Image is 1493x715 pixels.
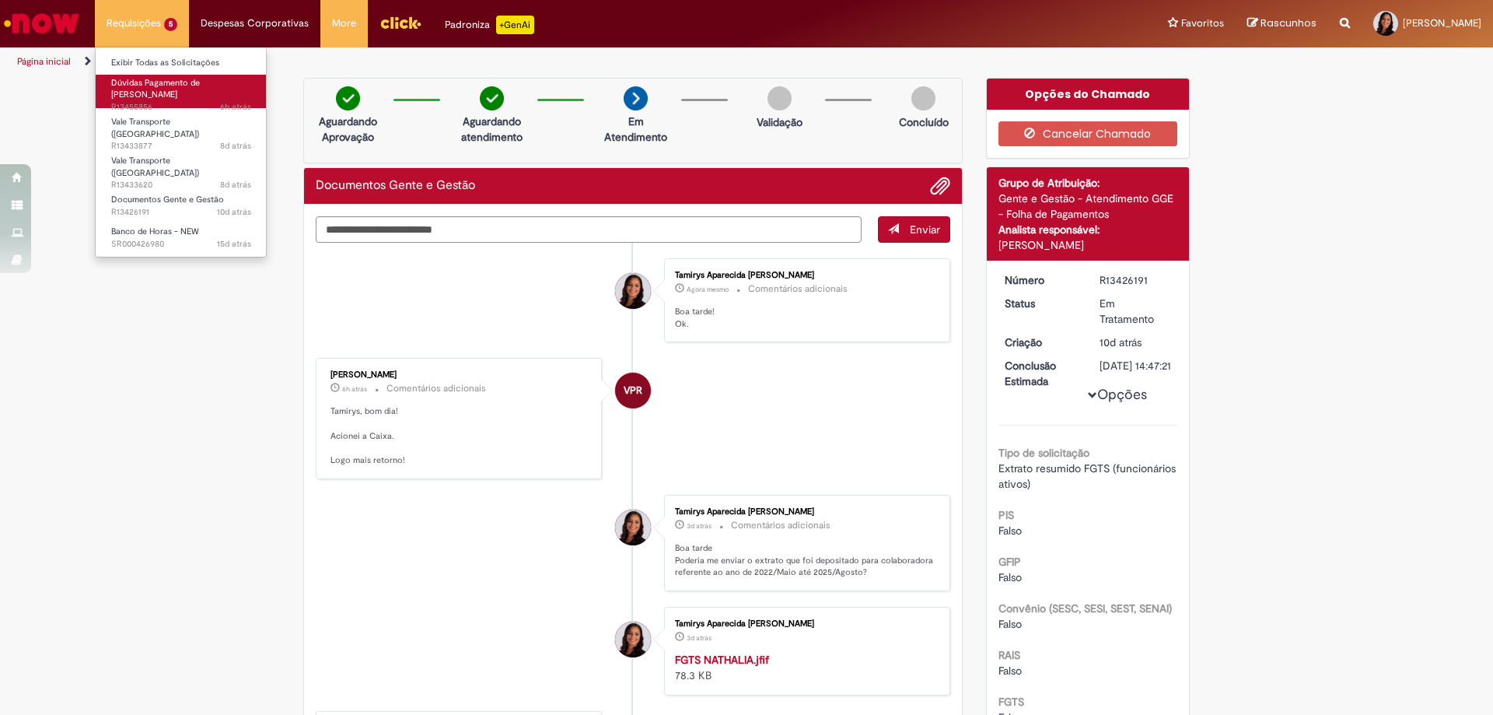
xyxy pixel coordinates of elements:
span: 6h atrás [342,384,367,394]
span: Falso [998,524,1022,538]
h2: Documentos Gente e Gestão Histórico de tíquete [316,179,475,193]
span: 10d atrás [217,206,251,218]
div: Grupo de Atribuição: [998,175,1178,191]
b: RAIS [998,648,1020,662]
dt: Número [993,272,1089,288]
time: 20/08/2025 16:48:30 [220,179,251,191]
a: Exibir Todas as Solicitações [96,54,267,72]
p: Tamirys, bom dia! Acionei a Caixa. Logo mais retorno! [330,405,589,467]
span: 10d atrás [1100,335,1142,349]
span: Enviar [910,223,940,237]
button: Cancelar Chamado [998,121,1178,146]
a: FGTS NATHALIA.jfif [675,653,769,667]
img: check-circle-green.png [336,86,360,110]
p: Boa tarde! Ok. [675,306,934,330]
p: Boa tarde Poderia me enviar o extrato que foi depositado para colaboradora referente ao ano de 20... [675,542,934,579]
span: Rascunhos [1260,16,1316,30]
time: 28/08/2025 08:48:08 [220,101,251,113]
div: [PERSON_NAME] [330,370,589,380]
div: Analista responsável: [998,222,1178,237]
time: 18/08/2025 17:36:14 [1100,335,1142,349]
div: Vanessa Paiva Ribeiro [615,373,651,408]
time: 25/08/2025 14:55:19 [687,521,712,531]
span: 8d atrás [220,140,251,152]
time: 18/08/2025 17:36:19 [217,206,251,218]
div: 78.3 KB [675,652,934,683]
ul: Trilhas de página [12,47,984,76]
div: Tamirys Aparecida [PERSON_NAME] [675,507,934,517]
ul: Requisições [95,47,267,258]
span: Vale Transporte ([GEOGRAPHIC_DATA]) [111,116,199,140]
textarea: Digite sua mensagem aqui... [316,216,862,243]
span: R13433877 [111,140,251,152]
span: R13426191 [111,206,251,219]
span: SR000426980 [111,238,251,251]
span: Documentos Gente e Gestão [111,194,224,205]
a: Aberto R13433620 : Vale Transporte (VT) [96,152,267,186]
div: Tamirys Aparecida Lourenco Fonseca [615,622,651,657]
b: FGTS [998,695,1024,709]
a: Página inicial [17,55,71,68]
a: Rascunhos [1247,16,1316,31]
span: Falso [998,570,1022,584]
time: 28/08/2025 08:27:53 [342,384,367,394]
div: [PERSON_NAME] [998,237,1178,253]
div: Padroniza [445,16,534,34]
small: Comentários adicionais [386,382,486,395]
span: Extrato resumido FGTS (funcionários ativos) [998,461,1179,491]
small: Comentários adicionais [748,282,848,296]
b: Convênio (SESC, SESI, SEST, SENAI) [998,601,1172,615]
img: img-circle-grey.png [911,86,935,110]
span: [PERSON_NAME] [1403,16,1481,30]
dt: Criação [993,335,1089,350]
span: Despesas Corporativas [201,16,309,31]
span: 3d atrás [687,633,712,643]
span: 6h atrás [220,101,251,113]
div: Tamirys Aparecida Lourenco Fonseca [615,273,651,309]
span: 15d atrás [217,238,251,250]
small: Comentários adicionais [731,519,830,532]
div: R13426191 [1100,272,1172,288]
span: 5 [164,18,177,31]
span: Banco de Horas - NEW [111,226,199,237]
span: 3d atrás [687,521,712,531]
img: arrow-next.png [624,86,648,110]
div: Gente e Gestão - Atendimento GGE - Folha de Pagamentos [998,191,1178,222]
span: Favoritos [1181,16,1224,31]
time: 13/08/2025 18:26:42 [217,238,251,250]
img: ServiceNow [2,8,82,39]
span: Falso [998,664,1022,678]
dt: Conclusão Estimada [993,358,1089,389]
img: click_logo_yellow_360x200.png [379,11,421,34]
a: Aberto R13433877 : Vale Transporte (VT) [96,114,267,147]
div: Tamirys Aparecida [PERSON_NAME] [675,271,934,280]
p: Aguardando atendimento [454,114,530,145]
span: VPR [624,372,642,409]
div: Em Tratamento [1100,296,1172,327]
img: check-circle-green.png [480,86,504,110]
button: Adicionar anexos [930,176,950,196]
p: Validação [757,114,802,130]
div: Opções do Chamado [987,79,1190,110]
time: 25/08/2025 14:50:44 [687,633,712,643]
span: R13433620 [111,179,251,191]
p: Em Atendimento [598,114,673,145]
a: Aberto SR000426980 : Banco de Horas - NEW [96,223,267,252]
span: More [332,16,356,31]
span: Dúvidas Pagamento de [PERSON_NAME] [111,77,200,101]
b: Tipo de solicitação [998,446,1089,460]
b: PIS [998,508,1014,522]
button: Enviar [878,216,950,243]
p: Concluído [899,114,949,130]
p: +GenAi [496,16,534,34]
div: Tamirys Aparecida Lourenco Fonseca [615,510,651,545]
time: 20/08/2025 17:32:47 [220,140,251,152]
dt: Status [993,296,1089,311]
div: 18/08/2025 17:36:14 [1100,335,1172,350]
span: 8d atrás [220,179,251,191]
div: Tamirys Aparecida [PERSON_NAME] [675,619,934,629]
a: Aberto R13426191 : Documentos Gente e Gestão [96,191,267,220]
span: Vale Transporte ([GEOGRAPHIC_DATA]) [111,155,199,179]
img: img-circle-grey.png [767,86,792,110]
